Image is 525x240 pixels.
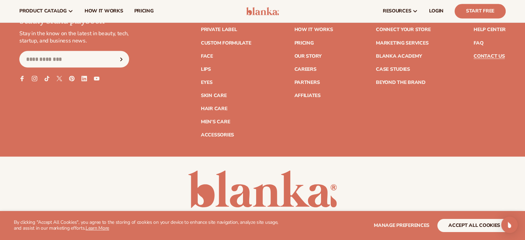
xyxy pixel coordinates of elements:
[14,220,286,231] p: By clicking "Accept All Cookies", you agree to the storing of cookies on your device to enhance s...
[294,67,316,71] a: Careers
[19,8,67,14] span: product catalog
[201,119,230,124] a: Men's Care
[455,4,506,18] a: Start Free
[201,80,213,85] a: Eyes
[294,93,320,98] a: Affiliates
[86,225,109,231] a: Learn More
[376,40,428,45] a: Marketing services
[201,67,211,71] a: Lips
[474,54,505,58] a: Contact Us
[374,222,429,229] span: Manage preferences
[201,54,213,58] a: Face
[201,106,227,111] a: Hair Care
[474,40,483,45] a: FAQ
[294,80,320,85] a: Partners
[134,8,153,14] span: pricing
[19,30,129,44] p: Stay in the know on the latest in beauty, tech, startup, and business news.
[201,27,237,32] a: Private label
[201,40,251,45] a: Custom formulate
[294,27,333,32] a: How It Works
[474,27,506,32] a: Help Center
[383,8,411,14] span: resources
[376,54,422,58] a: Blanka Academy
[85,8,123,14] span: How It Works
[201,132,234,137] a: Accessories
[376,80,426,85] a: Beyond the brand
[376,67,410,71] a: Case Studies
[114,51,129,67] button: Subscribe
[19,7,129,26] p: Join the Blank Slate – your beauty brand playbook
[429,8,444,14] span: LOGIN
[294,54,321,58] a: Our Story
[374,219,429,232] button: Manage preferences
[246,7,279,15] img: logo
[376,27,430,32] a: Connect your store
[501,217,518,233] div: Open Intercom Messenger
[437,219,511,232] button: accept all cookies
[294,40,313,45] a: Pricing
[201,93,226,98] a: Skin Care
